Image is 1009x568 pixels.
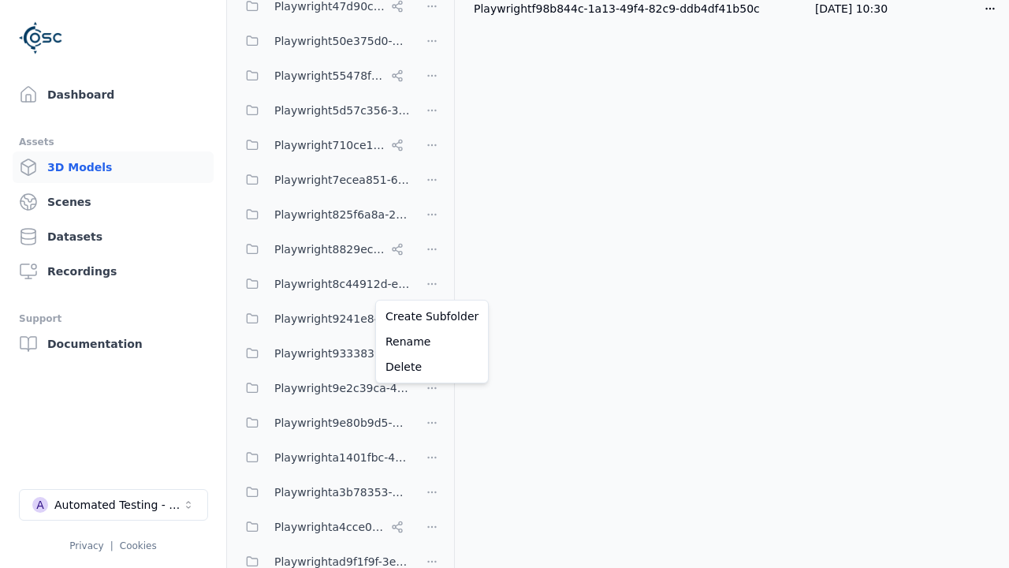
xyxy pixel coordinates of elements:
[379,354,485,379] a: Delete
[379,304,485,329] a: Create Subfolder
[379,329,485,354] a: Rename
